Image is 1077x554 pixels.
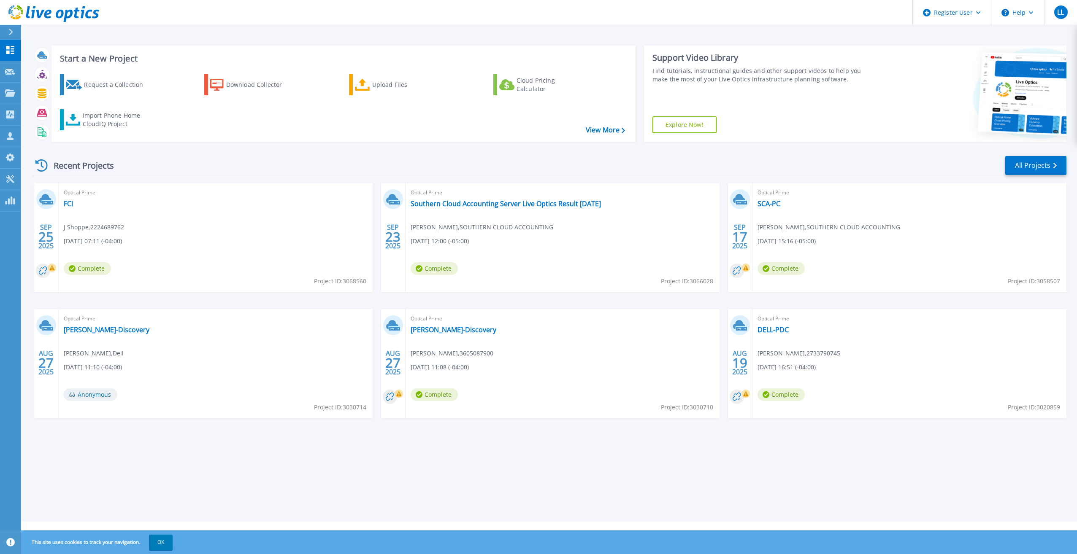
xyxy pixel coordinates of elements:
[23,535,173,550] span: This site uses cookies to track your navigation.
[64,388,117,401] span: Anonymous
[83,111,149,128] div: Import Phone Home CloudIQ Project
[349,74,443,95] a: Upload Files
[385,233,400,240] span: 23
[64,237,122,246] span: [DATE] 07:11 (-04:00)
[758,349,840,358] span: [PERSON_NAME] , 2733790745
[411,237,469,246] span: [DATE] 12:00 (-05:00)
[517,76,584,93] div: Cloud Pricing Calculator
[411,314,714,323] span: Optical Prime
[64,262,111,275] span: Complete
[38,359,54,366] span: 27
[64,325,149,334] a: [PERSON_NAME]-Discovery
[1008,277,1060,286] span: Project ID: 3058507
[64,314,368,323] span: Optical Prime
[32,155,125,176] div: Recent Projects
[1008,403,1060,412] span: Project ID: 3020859
[732,233,747,240] span: 17
[314,403,366,412] span: Project ID: 3030714
[60,74,154,95] a: Request a Collection
[385,347,401,378] div: AUG 2025
[38,233,54,240] span: 25
[38,221,54,252] div: SEP 2025
[60,54,625,63] h3: Start a New Project
[64,363,122,372] span: [DATE] 11:10 (-04:00)
[411,223,553,232] span: [PERSON_NAME] , SOUTHERN CLOUD ACCOUNTING
[758,314,1061,323] span: Optical Prime
[732,359,747,366] span: 19
[652,67,871,83] div: Find tutorials, instructional guides and other support videos to help you make the most of your L...
[372,76,440,93] div: Upload Files
[758,223,900,232] span: [PERSON_NAME] , SOUTHERN CLOUD ACCOUNTING
[411,199,601,208] a: Southern Cloud Accounting Server Live Optics Result [DATE]
[758,363,816,372] span: [DATE] 16:51 (-04:00)
[64,188,368,197] span: Optical Prime
[314,277,366,286] span: Project ID: 3068560
[652,52,871,63] div: Support Video Library
[732,221,748,252] div: SEP 2025
[411,262,458,275] span: Complete
[64,199,73,208] a: FCI
[758,199,780,208] a: SCA-PC
[661,277,713,286] span: Project ID: 3066028
[758,388,805,401] span: Complete
[411,388,458,401] span: Complete
[1005,156,1066,175] a: All Projects
[732,347,748,378] div: AUG 2025
[586,126,625,134] a: View More
[226,76,294,93] div: Download Collector
[493,74,587,95] a: Cloud Pricing Calculator
[661,403,713,412] span: Project ID: 3030710
[38,347,54,378] div: AUG 2025
[758,188,1061,197] span: Optical Prime
[64,223,124,232] span: J Shoppe , 2224689762
[411,325,496,334] a: [PERSON_NAME]-Discovery
[652,116,717,133] a: Explore Now!
[758,262,805,275] span: Complete
[385,221,401,252] div: SEP 2025
[411,188,714,197] span: Optical Prime
[411,363,469,372] span: [DATE] 11:08 (-04:00)
[64,349,124,358] span: [PERSON_NAME] , Dell
[1057,9,1064,16] span: LL
[758,325,789,334] a: DELL-PDC
[149,535,173,550] button: OK
[84,76,152,93] div: Request a Collection
[411,349,493,358] span: [PERSON_NAME] , 3605087900
[204,74,298,95] a: Download Collector
[385,359,400,366] span: 27
[758,237,816,246] span: [DATE] 15:16 (-05:00)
